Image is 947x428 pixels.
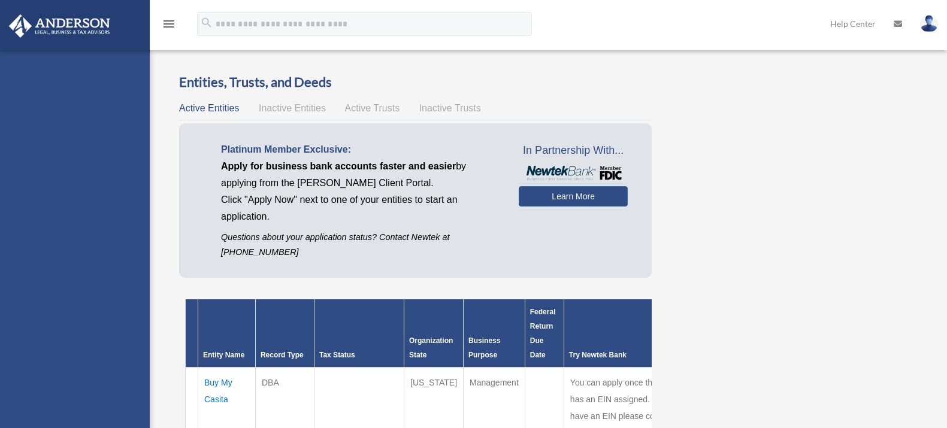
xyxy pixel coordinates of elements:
[162,21,176,31] a: menu
[198,299,256,368] th: Entity Name
[404,299,464,368] th: Organization State
[179,73,652,92] h3: Entities, Trusts, and Deeds
[525,299,564,368] th: Federal Return Due Date
[259,103,326,113] span: Inactive Entities
[519,141,628,160] span: In Partnership With...
[200,16,213,29] i: search
[162,17,176,31] i: menu
[920,15,938,32] img: User Pic
[221,141,501,158] p: Platinum Member Exclusive:
[419,103,481,113] span: Inactive Trusts
[569,348,688,362] div: Try Newtek Bank
[255,299,314,368] th: Record Type
[221,161,456,171] span: Apply for business bank accounts faster and easier
[464,299,525,368] th: Business Purpose
[314,299,404,368] th: Tax Status
[519,186,628,207] a: Learn More
[5,14,114,38] img: Anderson Advisors Platinum Portal
[345,103,400,113] span: Active Trusts
[221,230,501,260] p: Questions about your application status? Contact Newtek at [PHONE_NUMBER]
[525,166,622,180] img: NewtekBankLogoSM.png
[221,192,501,225] p: Click "Apply Now" next to one of your entities to start an application.
[221,158,501,192] p: by applying from the [PERSON_NAME] Client Portal.
[179,103,239,113] span: Active Entities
